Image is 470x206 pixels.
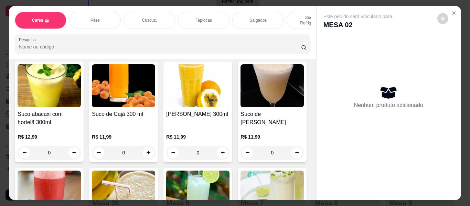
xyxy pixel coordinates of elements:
button: increase-product-quantity [291,147,302,158]
p: R$ 11,99 [241,133,304,140]
img: product-image [241,64,304,107]
h4: Suco de Cajá 300 ml [92,110,155,118]
img: product-image [92,64,155,107]
p: Pães [90,18,100,23]
button: increase-product-quantity [143,147,154,158]
button: decrease-product-quantity [19,147,30,158]
p: MESA 02 [323,20,392,30]
p: R$ 11,99 [166,133,229,140]
h4: Suco abacaxi com hortelã 300ml [18,110,81,127]
p: Sucos e Refrigerantes [292,15,332,26]
p: Nenhum produto adicionado [354,101,423,109]
button: decrease-product-quantity [93,147,104,158]
button: decrease-product-quantity [168,147,179,158]
p: Cafés ☕ [32,18,50,23]
label: Pesquisa [19,37,38,43]
p: R$ 12,99 [18,133,81,140]
p: Este pedido será vinculado para [323,13,392,20]
h4: [PERSON_NAME] 300ml [166,110,229,118]
p: R$ 11,99 [92,133,155,140]
img: product-image [18,64,81,107]
button: increase-product-quantity [217,147,228,158]
button: decrease-product-quantity [437,13,448,24]
input: Pesquisa [19,43,301,50]
img: product-image [166,64,229,107]
button: decrease-product-quantity [242,147,253,158]
button: Close [448,8,459,19]
p: Cuscuz. [142,18,157,23]
p: Tapiocas [196,18,212,23]
h4: Suco de [PERSON_NAME] [241,110,304,127]
button: increase-product-quantity [68,147,79,158]
p: Salgados [249,18,267,23]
